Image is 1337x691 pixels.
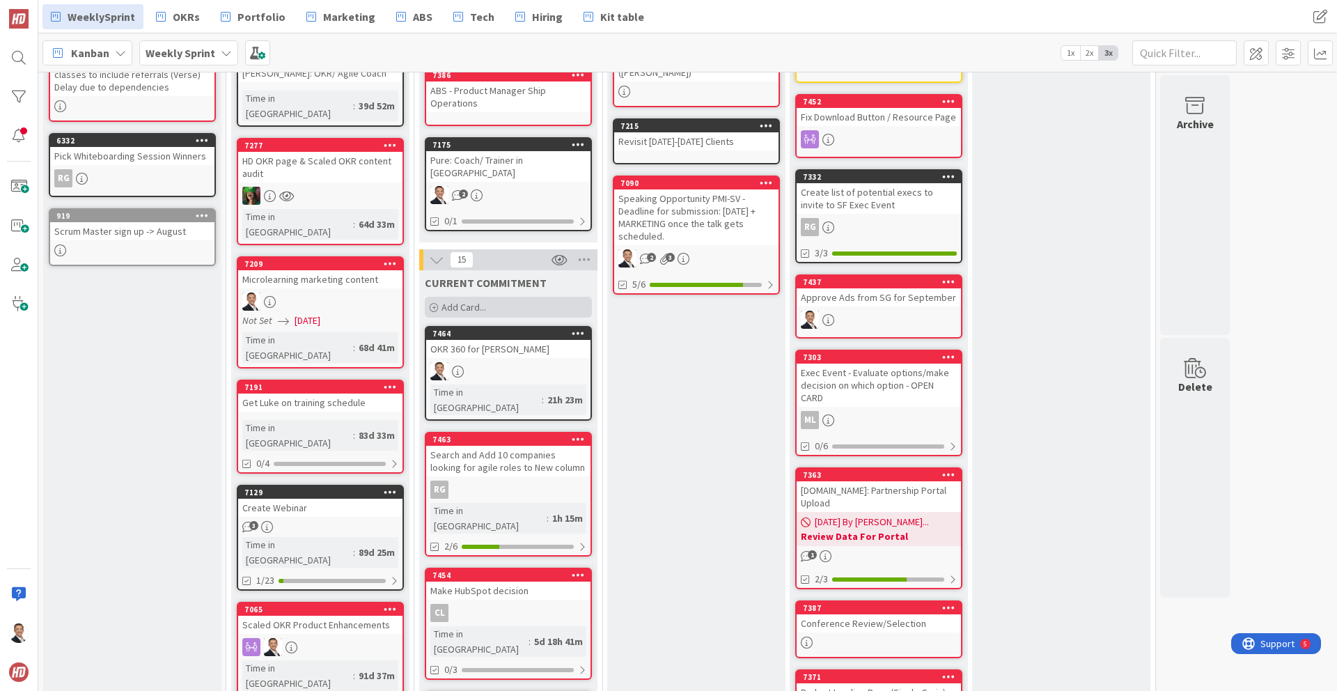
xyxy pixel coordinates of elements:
[430,362,448,380] img: SL
[355,217,398,232] div: 64d 33m
[507,4,571,29] a: Hiring
[238,381,402,394] div: 7191
[9,623,29,643] img: SL
[797,469,961,481] div: 7363
[618,249,636,267] img: SL
[801,529,957,543] b: Review Data For Portal
[1178,378,1212,395] div: Delete
[797,276,961,306] div: 7437Approve Ads from SG for September
[29,2,63,19] span: Support
[242,537,353,568] div: Time in [GEOGRAPHIC_DATA]
[238,486,402,499] div: 7129
[242,420,353,451] div: Time in [GEOGRAPHIC_DATA]
[425,568,592,680] a: 7454Make HubSpot decisionCLTime in [GEOGRAPHIC_DATA]:5d 18h 41m0/3
[238,152,402,183] div: HD OKR page & Scaled OKR content audit
[242,187,260,205] img: SL
[244,488,402,497] div: 7129
[803,172,961,182] div: 7332
[600,8,644,25] span: Kit table
[795,169,962,263] a: 7332Create list of potential execs to invite to SF Exec EventRG3/3
[426,604,591,622] div: CL
[1177,116,1214,132] div: Archive
[1080,46,1099,60] span: 2x
[355,668,398,683] div: 91d 37m
[242,293,260,311] img: SL
[426,433,591,446] div: 7463
[244,382,402,392] div: 7191
[430,186,448,204] img: SL
[238,258,402,270] div: 7209
[173,8,200,25] span: OKRs
[801,311,819,329] img: SL
[430,626,529,657] div: Time in [GEOGRAPHIC_DATA]
[797,183,961,214] div: Create list of potential execs to invite to SF Exec Event
[815,439,828,453] span: 0/6
[797,276,961,288] div: 7437
[238,270,402,288] div: Microlearning marketing content
[426,69,591,81] div: 7386
[238,381,402,412] div: 7191Get Luke on training schedule
[426,186,591,204] div: SL
[797,95,961,108] div: 7452
[68,8,135,25] span: WeeklySprint
[1099,46,1118,60] span: 3x
[614,249,779,267] div: SL
[797,481,961,512] div: [DOMAIN_NAME]: Partnership Portal Upload
[50,147,214,165] div: Pick Whiteboarding Session Winners
[426,81,591,112] div: ABS - Product Manager Ship Operations
[803,470,961,480] div: 7363
[797,602,961,614] div: 7387
[238,394,402,412] div: Get Luke on training schedule
[388,4,441,29] a: ABS
[54,169,72,187] div: RG
[430,503,547,534] div: Time in [GEOGRAPHIC_DATA]
[647,253,656,262] span: 2
[426,362,591,380] div: SL
[529,634,531,649] span: :
[242,660,353,691] div: Time in [GEOGRAPHIC_DATA]
[426,569,591,582] div: 7454
[544,392,586,407] div: 21h 23m
[425,276,547,290] span: CURRENT COMMITMENT
[614,177,779,189] div: 7090
[426,433,591,476] div: 7463Search and Add 10 companies looking for agile roles to New column
[242,314,272,327] i: Not Set
[797,671,961,683] div: 7371
[575,4,652,29] a: Kit table
[42,4,143,29] a: WeeklySprint
[797,171,961,183] div: 7332
[426,446,591,476] div: Search and Add 10 companies looking for agile roles to New column
[238,603,402,634] div: 7065Scaled OKR Product Enhancements
[355,340,398,355] div: 68d 41m
[801,411,819,429] div: ML
[298,4,384,29] a: Marketing
[614,120,779,150] div: 7215Revisit [DATE]-[DATE] Clients
[295,313,320,328] span: [DATE]
[355,545,398,560] div: 89d 25m
[426,327,591,340] div: 7464
[797,218,961,236] div: RG
[237,485,404,591] a: 7129Create WebinarTime in [GEOGRAPHIC_DATA]:89d 25m1/23
[238,258,402,288] div: 7209Microlearning marketing content
[441,301,486,313] span: Add Card...
[803,277,961,287] div: 7437
[49,133,216,197] a: 6332Pick Whiteboarding Session WinnersRG
[803,352,961,362] div: 7303
[532,8,563,25] span: Hiring
[237,50,404,127] a: [PERSON_NAME]: OKR/ Agile CoachTime in [GEOGRAPHIC_DATA]:39d 52m
[426,139,591,151] div: 7175
[355,428,398,443] div: 83d 33m
[815,515,929,529] span: [DATE] By [PERSON_NAME]...
[797,288,961,306] div: Approve Ads from SG for September
[353,98,355,114] span: :
[56,211,214,221] div: 919
[542,392,544,407] span: :
[797,411,961,429] div: ML
[795,350,962,456] a: 7303Exec Event - Evaluate options/make decision on which option - OPEN CARDML0/6
[425,326,592,421] a: 7464OKR 360 for [PERSON_NAME]SLTime in [GEOGRAPHIC_DATA]:21h 23m
[238,616,402,634] div: Scaled OKR Product Enhancements
[242,91,353,121] div: Time in [GEOGRAPHIC_DATA]
[238,139,402,152] div: 7277
[244,259,402,269] div: 7209
[632,277,646,292] span: 5/6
